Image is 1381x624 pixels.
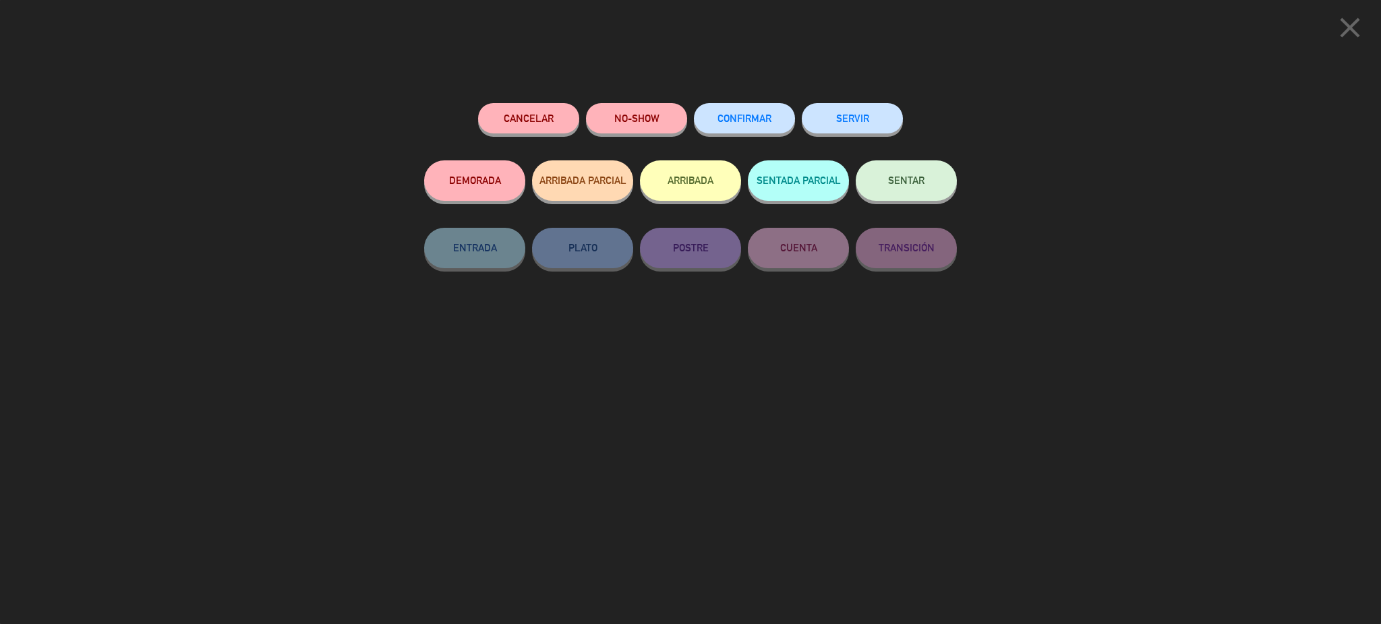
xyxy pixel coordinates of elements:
button: close [1329,10,1371,50]
span: SENTAR [888,175,924,186]
button: SENTAR [856,160,957,201]
button: NO-SHOW [586,103,687,133]
button: ARRIBADA [640,160,741,201]
button: PLATO [532,228,633,268]
button: ARRIBADA PARCIAL [532,160,633,201]
span: CONFIRMAR [717,113,771,124]
button: CUENTA [748,228,849,268]
button: SERVIR [802,103,903,133]
span: ARRIBADA PARCIAL [539,175,626,186]
button: CONFIRMAR [694,103,795,133]
button: SENTADA PARCIAL [748,160,849,201]
button: ENTRADA [424,228,525,268]
button: TRANSICIÓN [856,228,957,268]
button: DEMORADA [424,160,525,201]
i: close [1333,11,1367,44]
button: POSTRE [640,228,741,268]
button: Cancelar [478,103,579,133]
